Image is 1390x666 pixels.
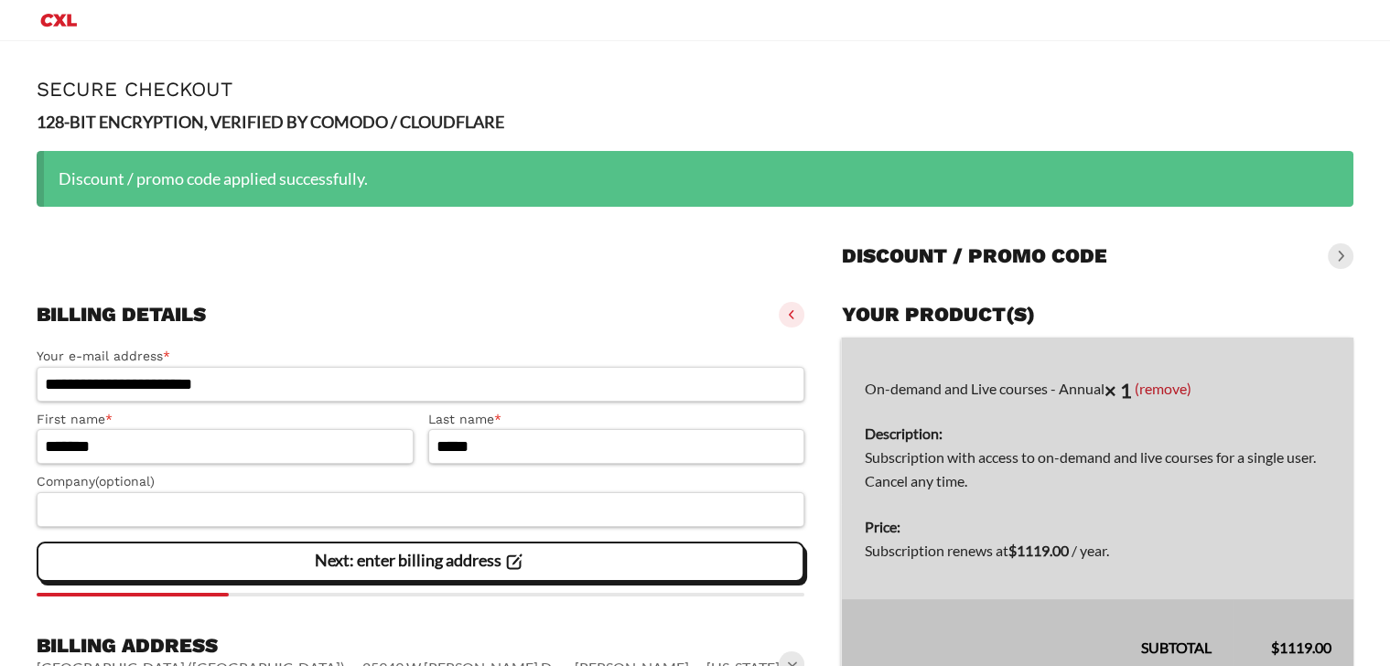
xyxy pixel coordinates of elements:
[428,409,805,430] label: Last name
[37,112,504,132] strong: 128-BIT ENCRYPTION, VERIFIED BY COMODO / CLOUDFLARE
[37,633,782,659] h3: Billing address
[37,78,1353,101] h1: Secure Checkout
[95,474,155,489] span: (optional)
[37,542,804,582] vaadin-button: Next: enter billing address
[37,346,804,367] label: Your e-mail address
[37,471,804,492] label: Company
[841,243,1106,269] h3: Discount / promo code
[37,302,206,328] h3: Billing details
[37,151,1353,207] div: Discount / promo code applied successfully.
[37,409,414,430] label: First name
